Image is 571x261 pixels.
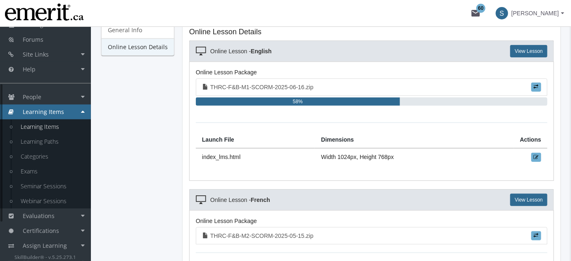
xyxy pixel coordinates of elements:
a: Seminar Sessions [12,179,91,194]
label: Online Lesson Package [196,217,257,225]
td: Width 1024px, Height 768px [315,148,514,166]
span: Site Links [23,50,49,58]
a: Learning Paths [12,134,91,149]
strong: English [251,48,272,55]
span: Assign Learning [23,242,67,249]
a: Learning Items [12,119,91,134]
h2: Online Lesson Details [189,28,554,36]
a: THRC-F&B-M2-SCORM-2025-05-15.zip [196,227,547,244]
div: 58% [196,97,400,106]
strong: French [251,197,270,203]
th: Launch File [196,131,315,148]
span: S [496,7,508,19]
th: Dimensions [315,131,514,148]
a: THRC-F&B-M1-SCORM-2025-06-16.zip [196,78,547,96]
a: General Info [101,21,174,39]
small: SkillBuilder® - v.5.25.273.1 [15,254,76,260]
span: Certifications [23,227,59,235]
span: Forums [23,36,43,43]
span: [PERSON_NAME] [512,6,559,21]
td: index_lms.html [196,148,315,166]
mat-icon: mail [471,8,481,18]
a: Webinar Sessions [12,194,91,209]
label: Online Lesson Package [196,68,257,76]
span: People [23,93,41,101]
span: Evaluations [23,212,55,220]
span: Help [23,65,36,73]
span: Online Lesson - [210,47,272,55]
a: View Lesson [510,194,547,206]
th: Actions [514,131,547,148]
a: Exams [12,164,91,179]
a: View Lesson [510,45,547,57]
span: Online Lesson - [210,196,270,204]
a: Online Lesson Details [101,38,174,56]
a: Categories [12,149,91,164]
span: Learning Items [23,108,64,116]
